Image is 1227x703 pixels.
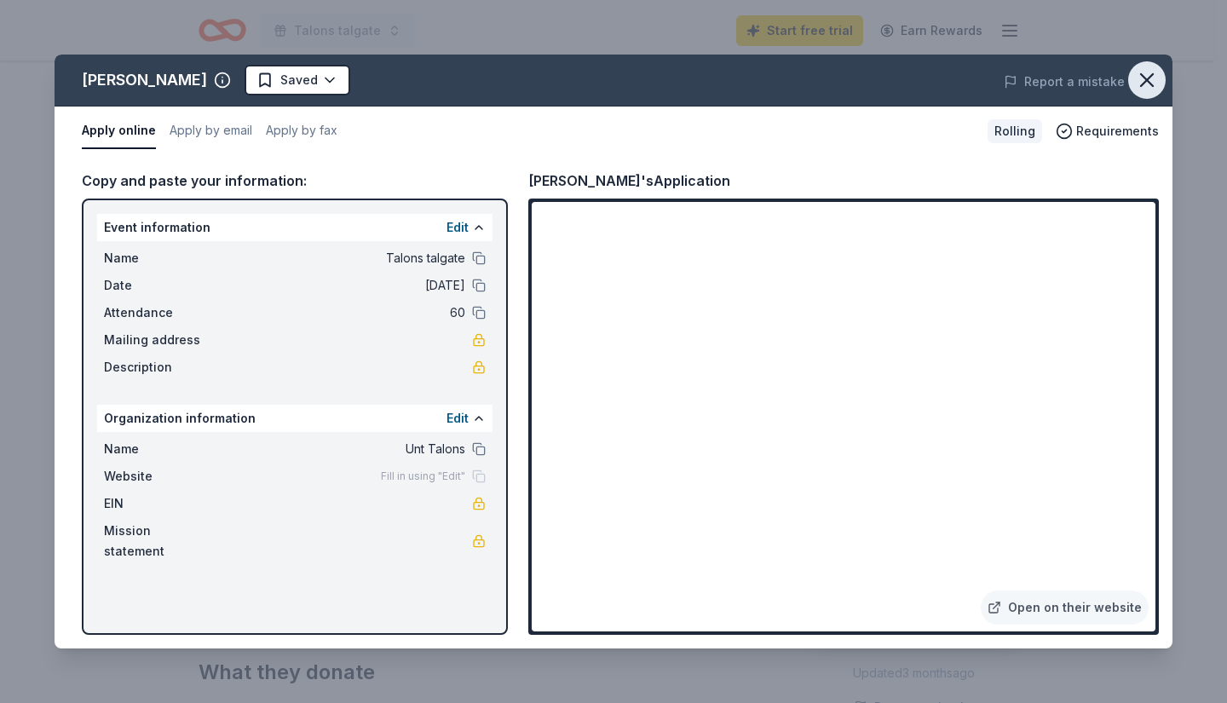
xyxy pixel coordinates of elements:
[446,408,469,429] button: Edit
[97,214,493,241] div: Event information
[1056,121,1159,141] button: Requirements
[446,217,469,238] button: Edit
[104,466,218,487] span: Website
[981,591,1149,625] a: Open on their website
[82,170,508,192] div: Copy and paste your information:
[381,470,465,483] span: Fill in using "Edit"
[104,439,218,459] span: Name
[528,170,730,192] div: [PERSON_NAME]'s Application
[218,248,465,268] span: Talons talgate
[104,275,218,296] span: Date
[218,275,465,296] span: [DATE]
[97,405,493,432] div: Organization information
[1076,121,1159,141] span: Requirements
[104,330,218,350] span: Mailing address
[104,303,218,323] span: Attendance
[245,65,350,95] button: Saved
[82,66,207,94] div: [PERSON_NAME]
[104,357,218,377] span: Description
[218,439,465,459] span: Unt Talons
[988,119,1042,143] div: Rolling
[218,303,465,323] span: 60
[82,113,156,149] button: Apply online
[104,493,218,514] span: EIN
[266,113,337,149] button: Apply by fax
[104,248,218,268] span: Name
[1004,72,1125,92] button: Report a mistake
[280,70,318,90] span: Saved
[104,521,218,562] span: Mission statement
[170,113,252,149] button: Apply by email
